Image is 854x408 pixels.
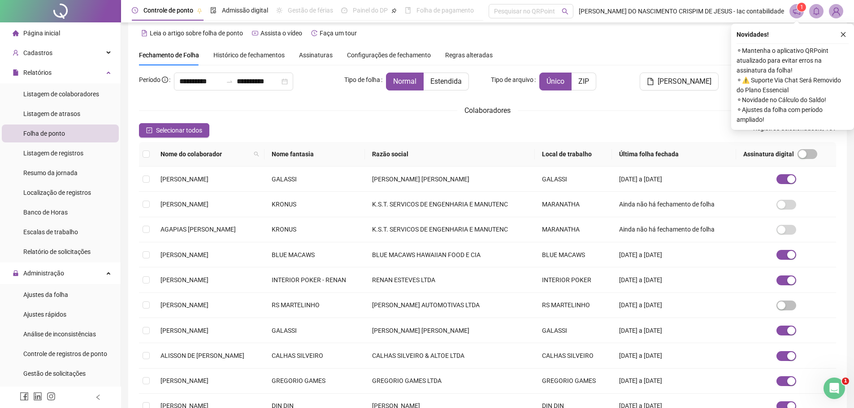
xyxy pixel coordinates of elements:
td: [DATE] a [DATE] [612,167,736,192]
span: Resumo da jornada [23,169,78,176]
span: file [13,69,19,76]
span: search [562,8,568,15]
span: Ajustes da folha [23,291,68,298]
td: [PERSON_NAME] [PERSON_NAME] [365,167,535,192]
span: home [13,30,19,36]
span: ⚬ ⚠️ Suporte Via Chat Será Removido do Plano Essencial [737,75,849,95]
span: instagram [47,392,56,401]
td: [DATE] a [DATE] [612,318,736,343]
td: [PERSON_NAME] AUTOMOTIVAS LTDA [365,293,535,318]
span: Listagem de atrasos [23,110,80,117]
button: [PERSON_NAME] [640,73,719,90]
th: Nome fantasia [264,142,365,167]
span: clock-circle [132,7,138,13]
span: bell [812,7,820,15]
span: Painel do DP [353,7,388,14]
th: Última folha fechada [612,142,736,167]
td: MARANATHA [535,192,612,217]
span: Controle de ponto [143,7,193,14]
span: [PERSON_NAME] [658,76,711,87]
span: user-add [13,50,19,56]
td: GALASSI [535,318,612,343]
span: Folha de pagamento [416,7,474,14]
span: youtube [252,30,258,36]
span: Único [546,77,564,86]
iframe: Intercom live chat [824,378,845,399]
th: Razão social [365,142,535,167]
span: notification [793,7,801,15]
span: dashboard [341,7,347,13]
span: ALISSON DE [PERSON_NAME] [160,352,244,359]
span: 1 [842,378,849,385]
span: Assinatura digital [743,149,794,159]
span: Ajustes rápidos [23,311,66,318]
span: [PERSON_NAME] [160,251,208,258]
span: [PERSON_NAME] [160,377,208,384]
td: [DATE] a [DATE] [612,267,736,292]
span: close [840,31,846,38]
td: K.S.T. SERVICOS DE ENGENHARIA E MANUTENC [365,192,535,217]
button: Selecionar todos [139,123,209,137]
span: Novidades ! [737,30,769,39]
span: Assista o vídeo [260,30,302,37]
td: KRONUS [264,192,365,217]
span: 1 [800,4,803,10]
span: Página inicial [23,30,60,37]
td: [PERSON_NAME] [PERSON_NAME] [365,318,535,343]
span: Admissão digital [222,7,268,14]
td: BLUE MACAWS [264,242,365,267]
span: Banco de Horas [23,209,68,216]
span: AGAPIAS [PERSON_NAME] [160,226,236,233]
td: K.S.T. SERVICOS DE ENGENHARIA E MANUTENC [365,217,535,242]
td: [DATE] a [DATE] [612,343,736,368]
td: BLUE MACAWS [535,242,612,267]
td: RS MARTELINHO [264,293,365,318]
span: Selecionar todos [156,125,202,135]
span: Estendida [430,77,462,86]
span: Fechamento de Folha [139,52,199,59]
td: BLUE MACAWS HAWAIIAN FOOD E CIA [365,242,535,267]
th: Local de trabalho [535,142,612,167]
span: Relatórios [23,69,52,76]
td: [DATE] a [DATE] [612,242,736,267]
span: Localização de registros [23,189,91,196]
span: Leia o artigo sobre folha de ponto [150,30,243,37]
span: file [647,78,654,85]
span: [PERSON_NAME] [160,327,208,334]
td: RENAN ESTEVES LTDA [365,267,535,292]
td: CALHAS SILVEIRO & ALTOE LTDA [365,343,535,368]
span: lock [13,270,19,276]
span: search [254,151,259,157]
span: ZIP [578,77,589,86]
span: info-circle [162,77,168,83]
td: GALASSI [264,167,365,192]
span: Normal [393,77,416,86]
span: Gestão de solicitações [23,370,86,377]
span: pushpin [197,8,202,13]
sup: 1 [797,3,806,12]
span: Gestão de férias [288,7,333,14]
td: RS MARTELINHO [535,293,612,318]
span: [PERSON_NAME] [160,201,208,208]
td: CALHAS SILVEIRO [535,343,612,368]
span: Análise de inconsistências [23,331,96,338]
span: history [311,30,317,36]
span: facebook [20,392,29,401]
span: Assinaturas [299,52,333,58]
span: ⚬ Novidade no Cálculo do Saldo! [737,95,849,105]
span: Escalas de trabalho [23,228,78,236]
td: GREGORIO GAMES [264,369,365,394]
td: GREGORIO GAMES LTDA [365,369,535,394]
img: 84356 [829,4,843,18]
span: Controle de registros de ponto [23,350,107,357]
span: Cadastros [23,49,52,56]
span: : 0 / 151 [753,123,836,137]
span: check-square [146,127,152,133]
td: GREGORIO GAMES [535,369,612,394]
span: book [405,7,411,13]
span: to [226,78,233,85]
span: linkedin [33,392,42,401]
span: Colaboradores [464,106,511,115]
span: Período [139,76,160,83]
span: sun [276,7,282,13]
